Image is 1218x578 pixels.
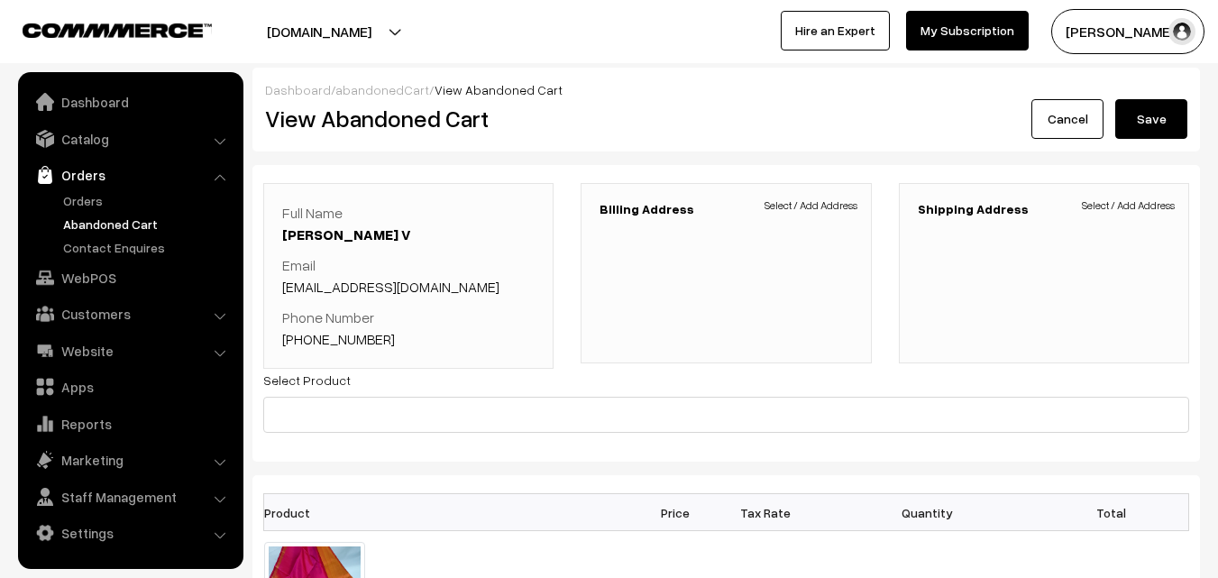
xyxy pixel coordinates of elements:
[23,371,237,403] a: Apps
[23,159,237,191] a: Orders
[23,18,180,40] a: COMMMERCE
[1031,99,1104,139] a: Cancel
[23,408,237,440] a: Reports
[765,197,857,214] span: Select / Add Address
[435,82,563,97] span: View Abandoned Cart
[23,335,237,367] a: Website
[23,23,212,37] img: COMMMERCE
[265,82,331,97] a: Dashboard
[265,80,1187,99] div: / /
[59,238,237,257] a: Contact Enquires
[1051,9,1204,54] button: [PERSON_NAME]
[23,123,237,155] a: Catalog
[23,298,237,330] a: Customers
[282,330,395,348] a: [PHONE_NUMBER]
[918,202,1170,217] h3: Shipping Address
[906,11,1029,50] a: My Subscription
[23,481,237,513] a: Staff Management
[23,261,237,294] a: WebPOS
[1082,197,1175,214] span: Select / Add Address
[600,202,852,217] h3: Billing Address
[59,215,237,234] a: Abandoned Cart
[23,86,237,118] a: Dashboard
[282,254,535,298] p: Email
[630,494,720,531] th: Price
[263,371,351,390] label: Select Product
[282,278,499,296] a: [EMAIL_ADDRESS][DOMAIN_NAME]
[204,9,435,54] button: [DOMAIN_NAME]
[335,82,429,97] a: abandonedCart
[282,307,535,350] p: Phone Number
[282,225,411,243] a: [PERSON_NAME] V
[59,191,237,210] a: Orders
[720,494,810,531] th: Tax Rate
[23,517,237,549] a: Settings
[781,11,890,50] a: Hire an Expert
[282,202,535,245] p: Full Name
[264,494,376,531] th: Product
[1045,494,1135,531] th: Total
[265,105,713,133] h2: View Abandoned Cart
[810,494,1045,531] th: Quantity
[23,444,237,476] a: Marketing
[1115,99,1187,139] button: Save
[1168,18,1195,45] img: user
